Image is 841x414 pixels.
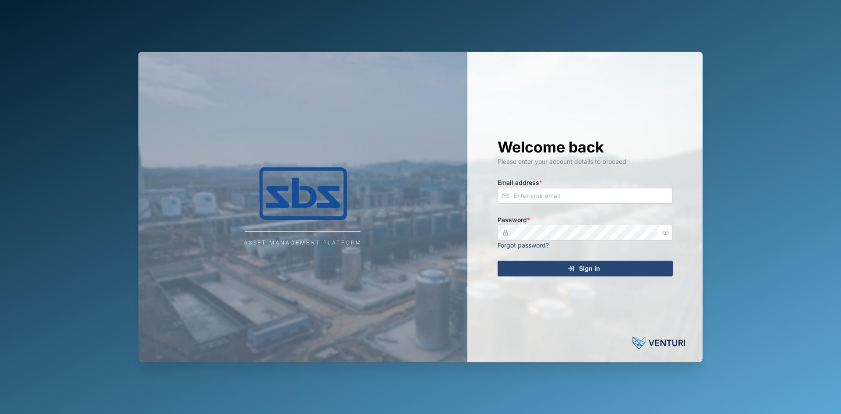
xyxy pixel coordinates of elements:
[498,261,673,276] button: Sign In
[579,261,600,276] span: Sign In
[216,167,391,220] img: Company Logo
[498,178,542,188] label: Email address
[244,239,362,247] div: Asset Management Platform
[633,334,685,352] img: Powered by: Venturi
[498,215,530,225] label: Password
[498,138,673,157] h1: Welcome back
[498,241,549,249] a: Forgot password?
[498,157,673,166] div: Please enter your account details to proceed
[498,188,673,204] input: Enter your email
